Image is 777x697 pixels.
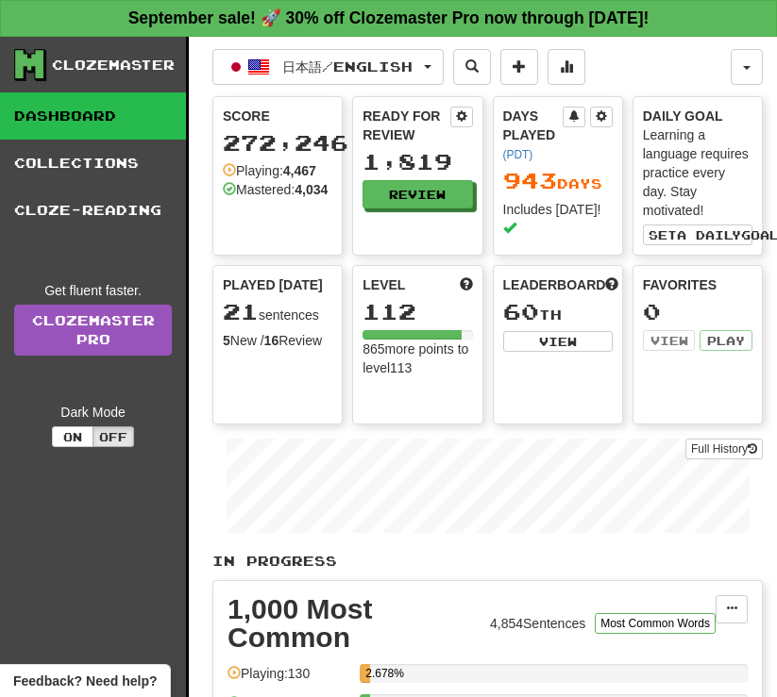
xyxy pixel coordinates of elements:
button: Seta dailygoal [643,224,752,245]
a: (PDT) [503,148,533,161]
div: Playing: [223,161,316,180]
strong: 5 [223,333,230,348]
span: 日本語 / English [282,58,413,75]
strong: 4,034 [295,182,328,197]
button: Review [363,180,472,208]
div: New / Review [223,331,332,350]
div: Includes [DATE]! [503,200,613,238]
div: th [503,300,613,324]
button: Search sentences [453,49,491,85]
div: Favorites [643,275,752,294]
button: Off [93,426,134,447]
span: This week in points, UTC [605,275,618,294]
div: Day s [503,169,613,193]
div: Get fluent faster. [14,281,172,300]
button: On [52,426,93,447]
div: 0 [643,300,752,324]
div: Score [223,107,332,125]
div: 4,854 Sentences [490,614,585,633]
button: More stats [548,49,585,85]
span: Open feedback widget [13,672,157,690]
div: Daily Goal [643,107,752,125]
div: 272,246 [223,131,332,155]
button: View [643,330,696,351]
div: 1,000 Most Common [228,595,481,652]
span: Played [DATE] [223,275,323,294]
strong: 16 [264,333,279,348]
div: Dark Mode [14,403,172,422]
span: 60 [503,298,539,324]
span: 21 [223,298,259,324]
div: 2.678% [365,664,370,683]
button: View [503,331,613,352]
span: Score more points to level up [460,275,473,294]
span: 943 [503,167,557,193]
button: Play [700,330,752,351]
a: ClozemasterPro [14,305,172,356]
div: Playing: 130 [228,664,350,695]
div: Learning a language requires practice every day. Stay motivated! [643,125,752,220]
span: Leaderboard [503,275,606,294]
p: In Progress [212,552,763,571]
span: a daily [677,228,741,241]
div: 1,819 [363,150,472,174]
button: Add sentence to collection [500,49,538,85]
div: Ready for Review [363,107,449,144]
div: Days Played [503,107,563,163]
strong: September sale! 🚀 30% off Clozemaster Pro now through [DATE]! [128,8,650,27]
button: 日本語/English [212,49,444,85]
span: Level [363,275,405,294]
div: 112 [363,300,472,324]
div: Mastered: [223,180,328,199]
strong: 4,467 [283,163,316,178]
div: sentences [223,300,332,324]
div: Clozemaster [52,56,175,75]
div: 865 more points to level 113 [363,340,472,377]
button: Full History [685,439,763,459]
button: Most Common Words [595,613,716,634]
